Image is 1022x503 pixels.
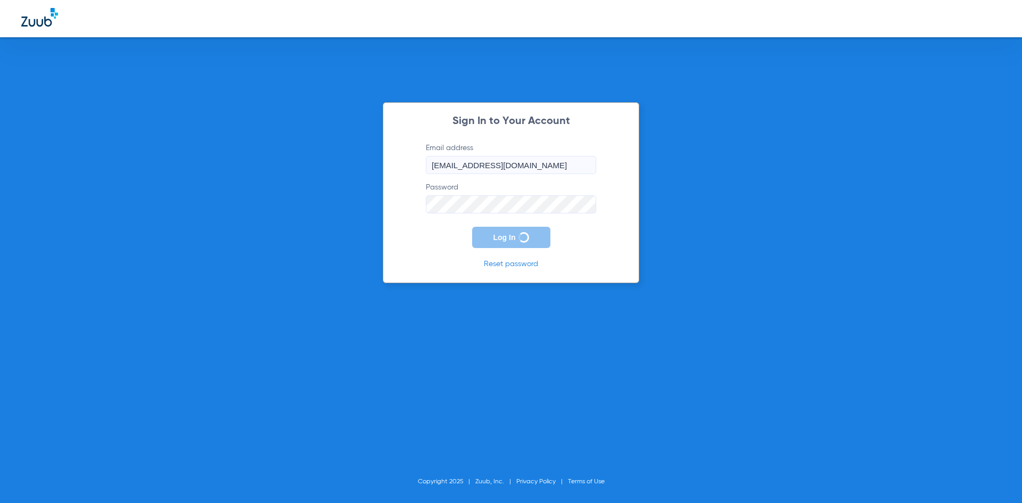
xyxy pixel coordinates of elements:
[472,227,550,248] button: Log In
[426,195,596,213] input: Password
[426,182,596,213] label: Password
[568,479,605,485] a: Terms of Use
[418,476,475,487] li: Copyright 2025
[516,479,556,485] a: Privacy Policy
[475,476,516,487] li: Zuub, Inc.
[21,8,58,27] img: Zuub Logo
[410,116,612,127] h2: Sign In to Your Account
[484,260,538,268] a: Reset password
[426,143,596,174] label: Email address
[426,156,596,174] input: Email address
[493,233,516,242] span: Log In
